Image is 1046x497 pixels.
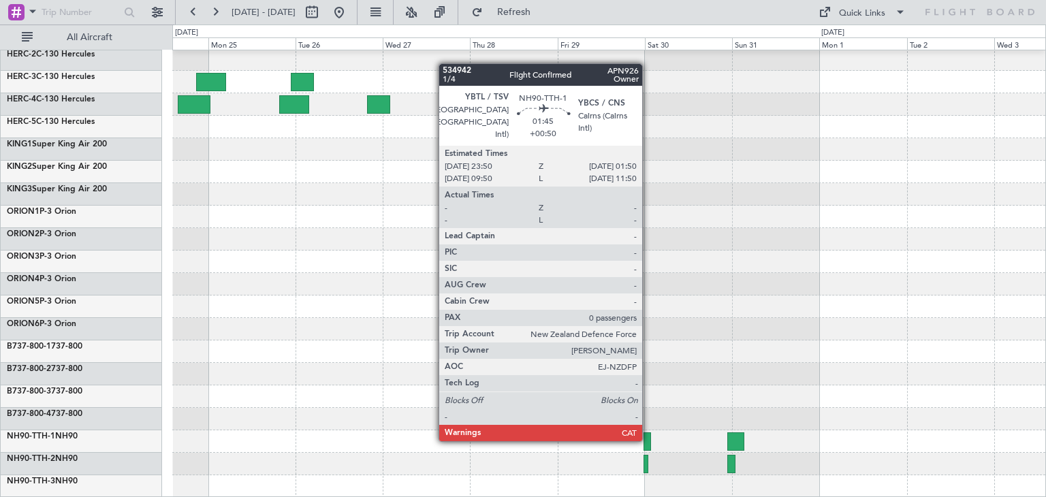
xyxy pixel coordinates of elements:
[819,37,906,50] div: Mon 1
[7,253,39,261] span: ORION3
[42,2,120,22] input: Trip Number
[7,208,39,216] span: ORION1
[175,27,198,39] div: [DATE]
[7,95,95,103] a: HERC-4C-130 Hercules
[7,50,36,59] span: HERC-2
[7,208,76,216] a: ORION1P-3 Orion
[470,37,557,50] div: Thu 28
[7,230,76,238] a: ORION2P-3 Orion
[839,7,885,20] div: Quick Links
[208,37,296,50] div: Mon 25
[383,37,470,50] div: Wed 27
[7,432,55,440] span: NH90-TTH-1
[7,185,32,193] span: KING3
[7,95,36,103] span: HERC-4
[7,230,39,238] span: ORION2
[15,27,148,48] button: All Aircraft
[732,37,819,50] div: Sun 31
[907,37,994,50] div: Tue 2
[7,73,36,81] span: HERC-3
[7,387,51,396] span: B737-800-3
[35,33,144,42] span: All Aircraft
[7,410,82,418] a: B737-800-4737-800
[7,253,76,261] a: ORION3P-3 Orion
[296,37,383,50] div: Tue 26
[7,118,36,126] span: HERC-5
[7,365,51,373] span: B737-800-2
[7,185,107,193] a: KING3Super King Air 200
[7,275,76,283] a: ORION4P-3 Orion
[7,365,82,373] a: B737-800-2737-800
[7,342,82,351] a: B737-800-1737-800
[645,37,732,50] div: Sat 30
[558,37,645,50] div: Fri 29
[7,163,107,171] a: KING2Super King Air 200
[7,432,78,440] a: NH90-TTH-1NH90
[7,455,55,463] span: NH90-TTH-2
[7,387,82,396] a: B737-800-3737-800
[7,140,32,148] span: KING1
[7,73,95,81] a: HERC-3C-130 Hercules
[7,118,95,126] a: HERC-5C-130 Hercules
[7,320,39,328] span: ORION6
[7,477,55,485] span: NH90-TTH-3
[7,275,39,283] span: ORION4
[7,342,51,351] span: B737-800-1
[465,1,547,23] button: Refresh
[7,410,51,418] span: B737-800-4
[7,298,39,306] span: ORION5
[232,6,296,18] span: [DATE] - [DATE]
[7,320,76,328] a: ORION6P-3 Orion
[7,163,32,171] span: KING2
[812,1,913,23] button: Quick Links
[7,455,78,463] a: NH90-TTH-2NH90
[821,27,844,39] div: [DATE]
[7,298,76,306] a: ORION5P-3 Orion
[7,50,95,59] a: HERC-2C-130 Hercules
[7,140,107,148] a: KING1Super King Air 200
[486,7,543,17] span: Refresh
[7,477,78,485] a: NH90-TTH-3NH90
